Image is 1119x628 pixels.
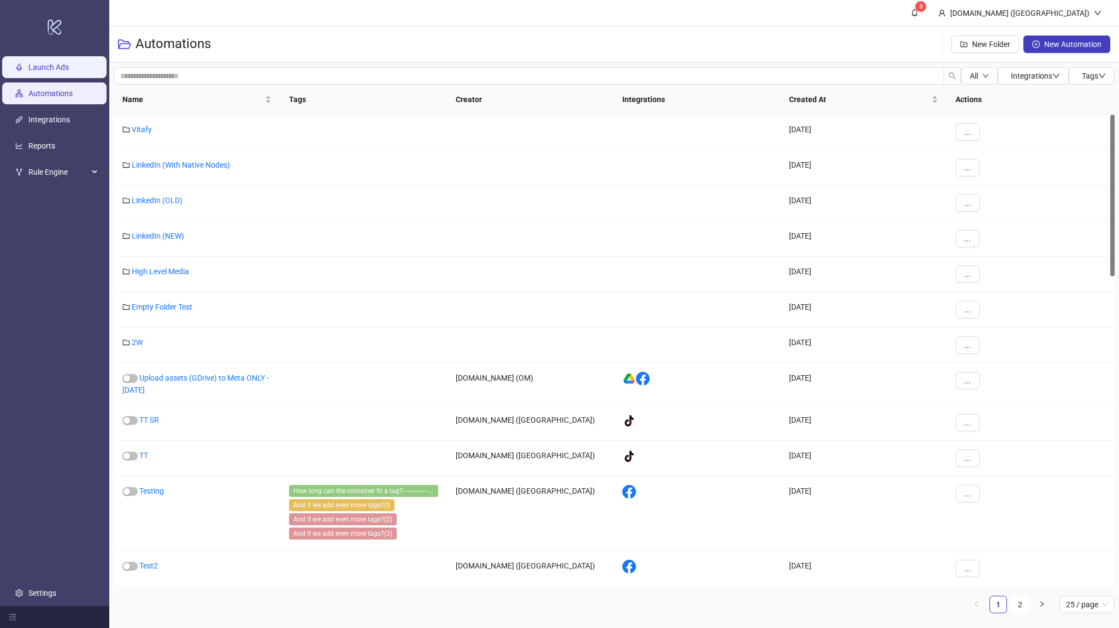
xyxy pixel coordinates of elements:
[139,561,158,570] a: Test2
[1082,72,1106,80] span: Tags
[1059,596,1115,613] div: Page Size
[122,93,263,105] span: Name
[911,9,918,16] span: bell
[956,194,980,212] button: ...
[998,67,1069,85] button: Integrationsdown
[139,487,164,495] a: Testing
[1066,596,1108,613] span: 25 / page
[280,85,447,115] th: Tags
[919,3,923,10] span: 8
[956,336,980,354] button: ...
[1094,9,1102,17] span: down
[447,586,614,622] div: [DOMAIN_NAME] ([GEOGRAPHIC_DATA])
[956,301,980,318] button: ...
[956,449,980,467] button: ...
[951,35,1019,53] button: New Folder
[1012,596,1028,613] a: 2
[614,85,780,115] th: Integrations
[132,303,192,311] a: Empty Folder Test
[447,405,614,441] div: [DOMAIN_NAME] ([GEOGRAPHIC_DATA])
[780,85,947,115] th: Created At
[964,341,971,349] span: ...
[122,374,269,394] a: Upload assets (GDrive) to Meta ONLY - [DATE]
[132,161,230,169] a: LinkedIn (With Native Nodes)
[289,513,397,525] span: And if we add even more tags?(2)
[1023,35,1110,53] button: New Automation
[447,476,614,551] div: [DOMAIN_NAME] ([GEOGRAPHIC_DATA])
[1032,40,1040,48] span: plus-circle
[964,305,971,314] span: ...
[956,159,980,176] button: ...
[122,303,130,311] span: folder
[28,115,70,124] a: Integrations
[780,328,947,363] div: [DATE]
[780,476,947,551] div: [DATE]
[982,73,989,79] span: down
[28,141,55,150] a: Reports
[28,161,89,183] span: Rule Engine
[122,197,130,204] span: folder
[964,489,971,498] span: ...
[964,418,971,427] span: ...
[447,363,614,405] div: [DOMAIN_NAME] (OM)
[1011,72,1060,80] span: Integrations
[1098,72,1106,80] span: down
[780,150,947,186] div: [DATE]
[139,416,159,424] a: TT SR
[961,67,998,85] button: Alldown
[968,596,985,613] button: left
[780,363,947,405] div: [DATE]
[780,405,947,441] div: [DATE]
[990,596,1006,613] a: 1
[9,613,16,621] span: menu-fold
[122,268,130,275] span: folder
[956,265,980,283] button: ...
[968,596,985,613] li: Previous Page
[956,560,980,577] button: ...
[1033,596,1051,613] li: Next Page
[780,221,947,257] div: [DATE]
[990,596,1007,613] li: 1
[28,589,56,597] a: Settings
[915,1,926,12] sup: 8
[947,85,1115,115] th: Actions
[956,230,980,247] button: ...
[972,40,1010,49] span: New Folder
[780,257,947,292] div: [DATE]
[447,441,614,476] div: [DOMAIN_NAME] ([GEOGRAPHIC_DATA])
[964,270,971,279] span: ...
[964,376,971,385] span: ...
[780,586,947,622] div: [DATE]
[122,126,130,133] span: folder
[122,339,130,346] span: folder
[1039,601,1045,607] span: right
[28,89,73,98] a: Automations
[136,35,211,53] h3: Automations
[780,186,947,221] div: [DATE]
[960,40,968,48] span: folder-add
[1011,596,1029,613] li: 2
[789,93,929,105] span: Created At
[964,128,971,137] span: ...
[289,499,394,511] span: And if we add even more tags?(I)
[114,85,280,115] th: Name
[28,63,69,72] a: Launch Ads
[132,338,143,347] a: 2W
[956,485,980,502] button: ...
[132,232,184,240] a: LinkedIn (NEW)
[122,232,130,240] span: folder
[447,85,614,115] th: Creator
[289,528,397,540] span: And if we add even more tags?(3)
[1033,596,1051,613] button: right
[289,485,438,497] span: How long can the container fit a tag?------------------------------------------------------------...
[964,234,971,243] span: ...
[122,161,130,169] span: folder
[780,292,947,328] div: [DATE]
[447,551,614,586] div: [DOMAIN_NAME] ([GEOGRAPHIC_DATA])
[956,372,980,389] button: ...
[946,7,1094,19] div: [DOMAIN_NAME] ([GEOGRAPHIC_DATA])
[938,9,946,17] span: user
[1069,67,1115,85] button: Tagsdown
[970,72,978,80] span: All
[964,454,971,463] span: ...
